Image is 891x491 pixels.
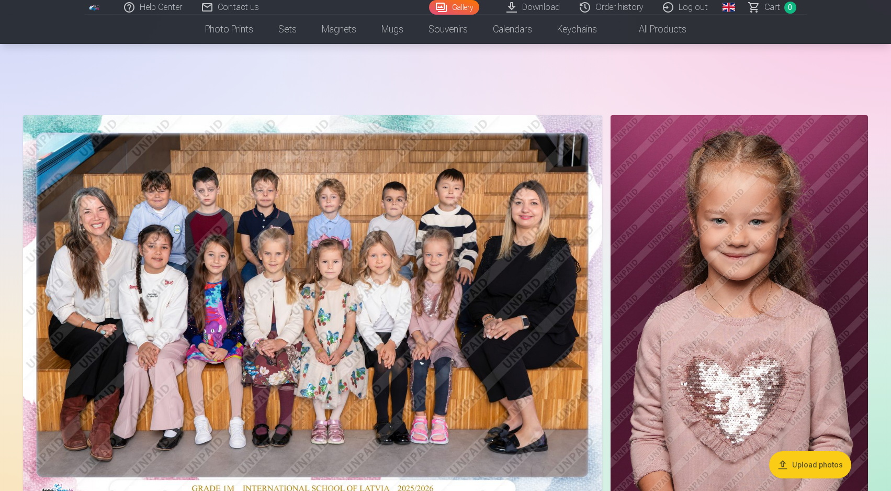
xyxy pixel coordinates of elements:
[480,15,545,44] a: Calendars
[369,15,416,44] a: Mugs
[266,15,309,44] a: Sets
[545,15,610,44] a: Keychains
[610,15,699,44] a: All products
[416,15,480,44] a: Souvenirs
[784,2,796,14] span: 0
[193,15,266,44] a: Photo prints
[309,15,369,44] a: Magnets
[769,451,851,478] button: Upload photos
[89,4,100,10] img: /fa1
[764,1,780,14] span: Сart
